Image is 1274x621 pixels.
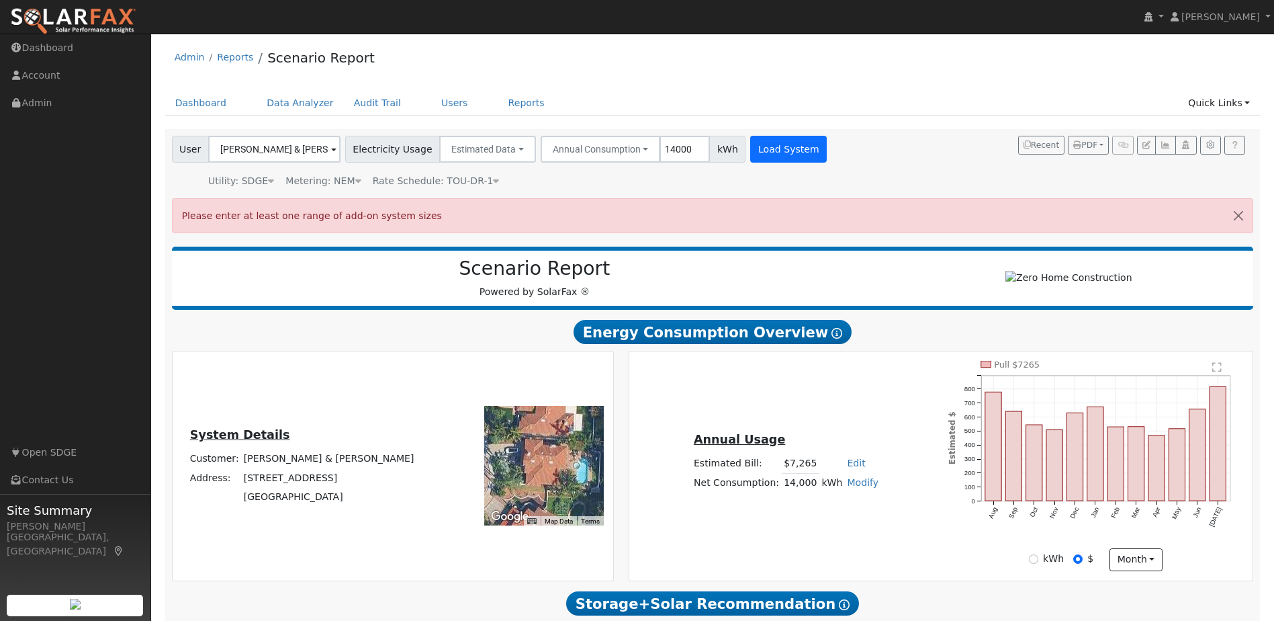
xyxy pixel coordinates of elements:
div: Utility: SDGE [208,174,274,188]
button: Map Data [545,517,573,526]
text: May [1171,506,1183,520]
button: Close [1224,199,1253,232]
u: Annual Usage [694,433,785,446]
a: Map [113,546,125,556]
button: Login As [1175,136,1196,155]
rect: onclick="" [1169,429,1185,501]
span: Electricity Usage [345,136,440,163]
input: kWh [1029,554,1038,564]
label: $ [1087,552,1093,566]
text: [DATE] [1208,506,1223,528]
button: Estimated Data [439,136,536,163]
text: Apr [1151,506,1163,519]
input: $ [1073,554,1083,564]
a: Dashboard [165,91,237,116]
img: Google [488,508,532,526]
text: Dec [1068,506,1080,520]
a: Reports [217,52,253,63]
text: 400 [964,442,975,449]
text: 800 [964,385,975,392]
button: Multi-Series Graph [1155,136,1176,155]
span: kWh [709,136,745,163]
text: 100 [964,483,975,491]
div: [GEOGRAPHIC_DATA], [GEOGRAPHIC_DATA] [7,530,144,558]
span: Storage+Solar Recommendation [566,591,859,616]
button: Keyboard shortcuts [527,517,537,526]
i: Show Help [839,599,850,610]
td: [GEOGRAPHIC_DATA] [241,487,416,506]
img: retrieve [70,599,81,610]
div: Metering: NEM [285,174,361,188]
text: 200 [964,470,975,477]
a: Scenario Report [267,50,375,66]
rect: onclick="" [985,392,1001,501]
a: Terms [581,517,600,525]
td: kWh [819,473,845,493]
button: Load System [750,136,827,163]
rect: onclick="" [1107,427,1124,501]
input: Select a User [208,136,340,163]
text: Sep [1007,506,1019,520]
text: Estimated $ [947,412,956,465]
text: Mar [1130,506,1141,520]
div: [PERSON_NAME] [7,520,144,534]
text: 0 [971,497,975,505]
td: Customer: [187,450,241,468]
h2: Scenario Report [185,257,884,280]
rect: onclick="" [1128,427,1144,501]
button: Recent [1018,136,1065,155]
div: Powered by SolarFax ® [179,257,891,299]
td: [PERSON_NAME] & [PERSON_NAME] [241,450,416,468]
button: Settings [1200,136,1221,155]
span: Please enter at least one range of add-on system sizes [182,210,442,221]
rect: onclick="" [1026,425,1042,501]
text: Feb [1109,506,1121,520]
td: [STREET_ADDRESS] [241,468,416,487]
a: Edit [847,458,865,468]
a: Open this area in Google Maps (opens a new window) [488,508,532,526]
label: kWh [1043,552,1064,566]
rect: onclick="" [1148,436,1165,501]
text: Pull $7265 [994,360,1040,370]
td: Address: [187,468,241,487]
button: Edit User [1137,136,1156,155]
button: Annual Consumption [541,136,661,163]
rect: onclick="" [1066,413,1083,501]
span: User [172,136,209,163]
td: $7,265 [782,454,819,473]
text:  [1212,362,1222,372]
img: Zero Home Construction [1005,271,1132,285]
a: Data Analyzer [257,91,344,116]
text: Jun [1191,506,1203,519]
text: Aug [987,506,998,520]
span: PDF [1073,140,1097,150]
rect: onclick="" [1005,411,1021,501]
button: PDF [1068,136,1109,155]
a: Reports [498,91,555,116]
span: Alias: None [373,175,500,186]
rect: onclick="" [1210,387,1226,501]
text: 700 [964,399,975,407]
button: month [1109,548,1163,571]
text: 300 [964,456,975,463]
a: Users [431,91,478,116]
span: [PERSON_NAME] [1181,11,1260,22]
rect: onclick="" [1087,407,1103,501]
text: 500 [964,427,975,435]
a: Admin [175,52,205,63]
a: Quick Links [1178,91,1260,116]
td: Net Consumption: [691,473,781,493]
rect: onclick="" [1046,430,1062,501]
text: Nov [1048,506,1060,520]
span: Energy Consumption Overview [574,320,852,344]
u: System Details [190,428,290,442]
rect: onclick="" [1189,409,1205,501]
i: Show Help [831,328,842,339]
td: 14,000 [782,473,819,493]
a: Modify [847,477,878,488]
text: Jan [1089,506,1101,519]
text: Oct [1028,506,1040,519]
text: 600 [964,413,975,421]
img: SolarFax [10,7,136,36]
a: Help Link [1224,136,1245,155]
